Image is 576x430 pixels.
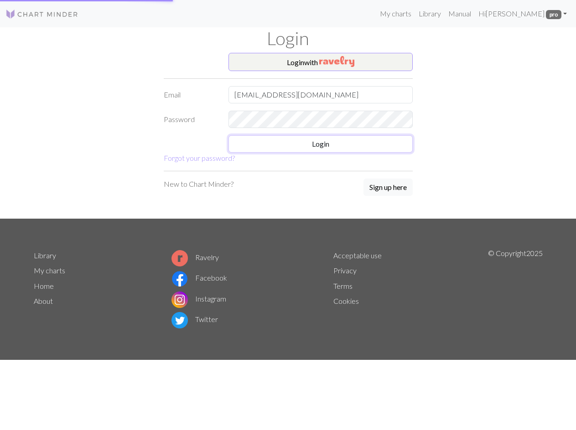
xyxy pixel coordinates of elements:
[34,282,54,290] a: Home
[28,27,548,49] h1: Login
[363,179,413,196] button: Sign up here
[158,111,223,128] label: Password
[488,248,543,331] p: © Copyright 2025
[171,250,188,266] img: Ravelry logo
[228,53,413,71] button: Loginwith
[171,292,188,308] img: Instagram logo
[319,56,354,67] img: Ravelry
[228,135,413,153] button: Login
[333,297,359,305] a: Cookies
[171,253,219,261] a: Ravelry
[164,154,235,162] a: Forgot your password?
[158,86,223,103] label: Email
[34,266,65,275] a: My charts
[164,179,234,189] p: New to Chart Minder?
[34,251,56,260] a: Library
[5,9,78,20] img: Logo
[546,10,561,19] span: pro
[445,5,475,23] a: Manual
[538,394,567,421] iframe: chat widget
[171,273,227,282] a: Facebook
[333,266,357,275] a: Privacy
[475,5,571,23] a: Hi[PERSON_NAME] pro
[415,5,445,23] a: Library
[171,315,218,323] a: Twitter
[171,294,226,303] a: Instagram
[363,179,413,197] a: Sign up here
[333,282,353,290] a: Terms
[171,271,188,287] img: Facebook logo
[34,297,53,305] a: About
[333,251,382,260] a: Acceptable use
[171,312,188,328] img: Twitter logo
[376,5,415,23] a: My charts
